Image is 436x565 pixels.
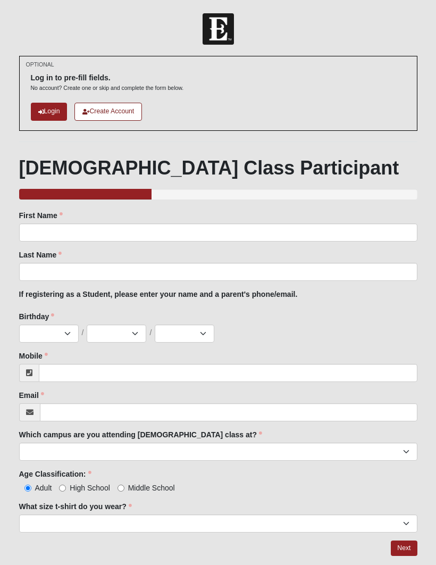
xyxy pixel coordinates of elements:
input: Adult [24,485,31,492]
p: No account? Create one or skip and complete the form below. [31,84,184,92]
label: Which campus are you attending [DEMOGRAPHIC_DATA] class at? [19,429,263,440]
span: / [82,327,84,339]
span: Adult [35,484,52,492]
span: High School [70,484,110,492]
span: / [149,327,152,339]
label: Birthday [19,311,55,322]
h6: Log in to pre-fill fields. [31,73,184,82]
label: First Name [19,210,63,221]
img: Church of Eleven22 Logo [203,13,234,45]
b: If registering as a Student, please enter your name and a parent's phone/email. [19,290,298,298]
input: High School [59,485,66,492]
label: Last Name [19,250,62,260]
label: What size t-shirt do you wear? [19,501,132,512]
span: Middle School [128,484,175,492]
input: Middle School [118,485,124,492]
small: OPTIONAL [26,61,54,69]
label: Email [19,390,44,401]
h1: [DEMOGRAPHIC_DATA] Class Participant [19,156,417,179]
label: Age Classification: [19,469,91,479]
label: Mobile [19,351,48,361]
a: Create Account [74,103,142,120]
a: Next [391,541,417,556]
a: Login [31,103,68,120]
